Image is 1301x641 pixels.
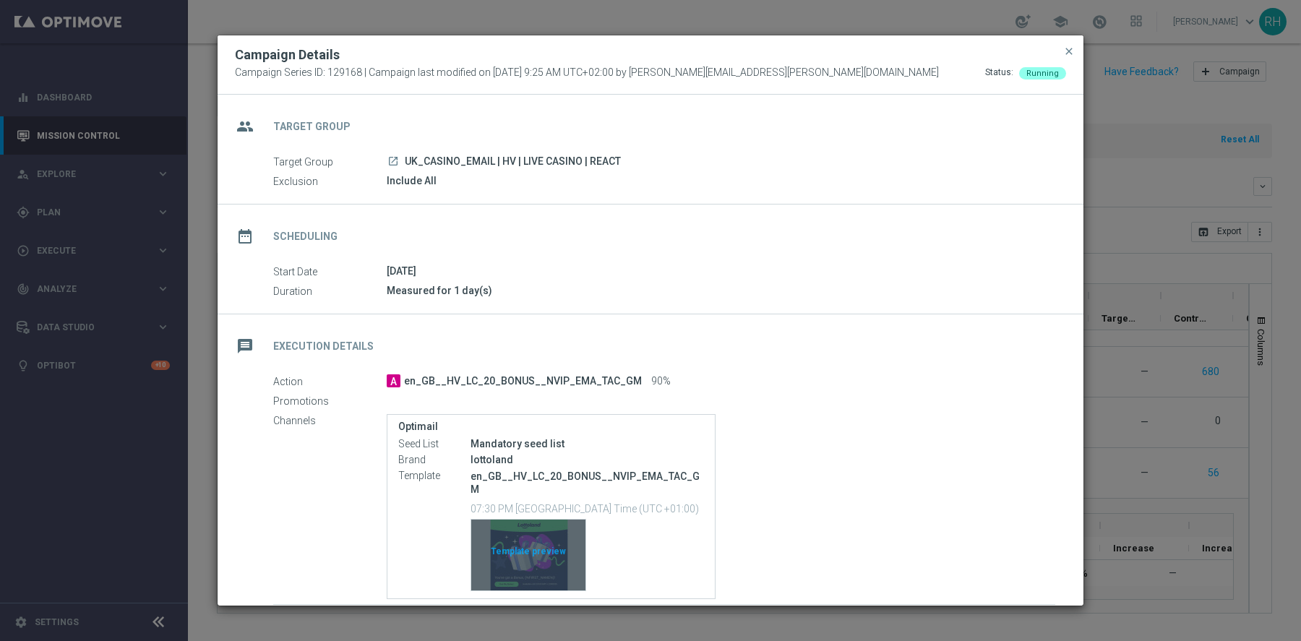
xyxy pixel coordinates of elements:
[273,265,387,278] label: Start Date
[273,375,387,388] label: Action
[235,46,340,64] h2: Campaign Details
[273,395,387,408] label: Promotions
[985,66,1013,79] div: Status:
[232,223,258,249] i: date_range
[471,436,704,451] div: Mandatory seed list
[1063,46,1075,57] span: close
[273,414,387,427] label: Channels
[387,283,1055,298] div: Measured for 1 day(s)
[273,175,387,188] label: Exclusion
[398,421,704,433] label: Optimail
[387,173,1055,188] div: Include All
[273,340,374,353] h2: Execution Details
[398,470,471,483] label: Template
[471,452,704,467] div: lottoland
[471,519,586,591] button: Template preview
[387,264,1055,278] div: [DATE]
[273,230,338,244] h2: Scheduling
[1019,66,1066,78] colored-tag: Running
[471,520,585,590] div: Template preview
[387,155,399,167] i: launch
[273,285,387,298] label: Duration
[398,454,471,467] label: Brand
[1026,69,1059,78] span: Running
[232,113,258,139] i: group
[387,155,400,168] a: launch
[405,155,621,168] span: UK_CASINO_EMAIL | HV | LIVE CASINO | REACT
[232,333,258,359] i: message
[387,374,400,387] span: A
[398,438,471,451] label: Seed List
[651,375,671,388] span: 90%
[273,155,387,168] label: Target Group
[471,501,704,515] p: 07:30 PM [GEOGRAPHIC_DATA] Time (UTC +01:00)
[235,66,939,79] span: Campaign Series ID: 129168 | Campaign last modified on [DATE] 9:25 AM UTC+02:00 by [PERSON_NAME][...
[404,375,642,388] span: en_GB__HV_LC_20_BONUS__NVIP_EMA_TAC_GM
[471,470,704,496] p: en_GB__HV_LC_20_BONUS__NVIP_EMA_TAC_GM
[273,120,351,134] h2: Target Group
